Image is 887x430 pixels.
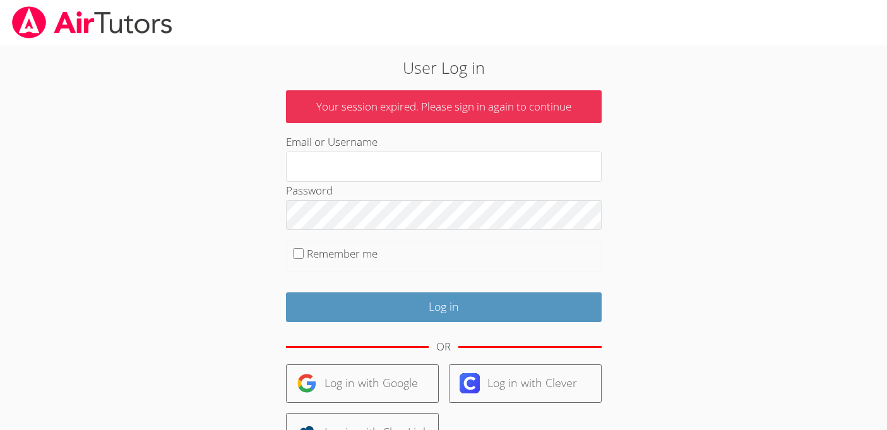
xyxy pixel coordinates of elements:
[286,90,602,124] p: Your session expired. Please sign in again to continue
[11,6,174,39] img: airtutors_banner-c4298cdbf04f3fff15de1276eac7730deb9818008684d7c2e4769d2f7ddbe033.png
[307,246,378,261] label: Remember me
[204,56,683,80] h2: User Log in
[436,338,451,356] div: OR
[286,134,378,149] label: Email or Username
[297,373,317,393] img: google-logo-50288ca7cdecda66e5e0955fdab243c47b7ad437acaf1139b6f446037453330a.svg
[286,183,333,198] label: Password
[449,364,602,403] a: Log in with Clever
[460,373,480,393] img: clever-logo-6eab21bc6e7a338710f1a6ff85c0baf02591cd810cc4098c63d3a4b26e2feb20.svg
[286,364,439,403] a: Log in with Google
[286,292,602,322] input: Log in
